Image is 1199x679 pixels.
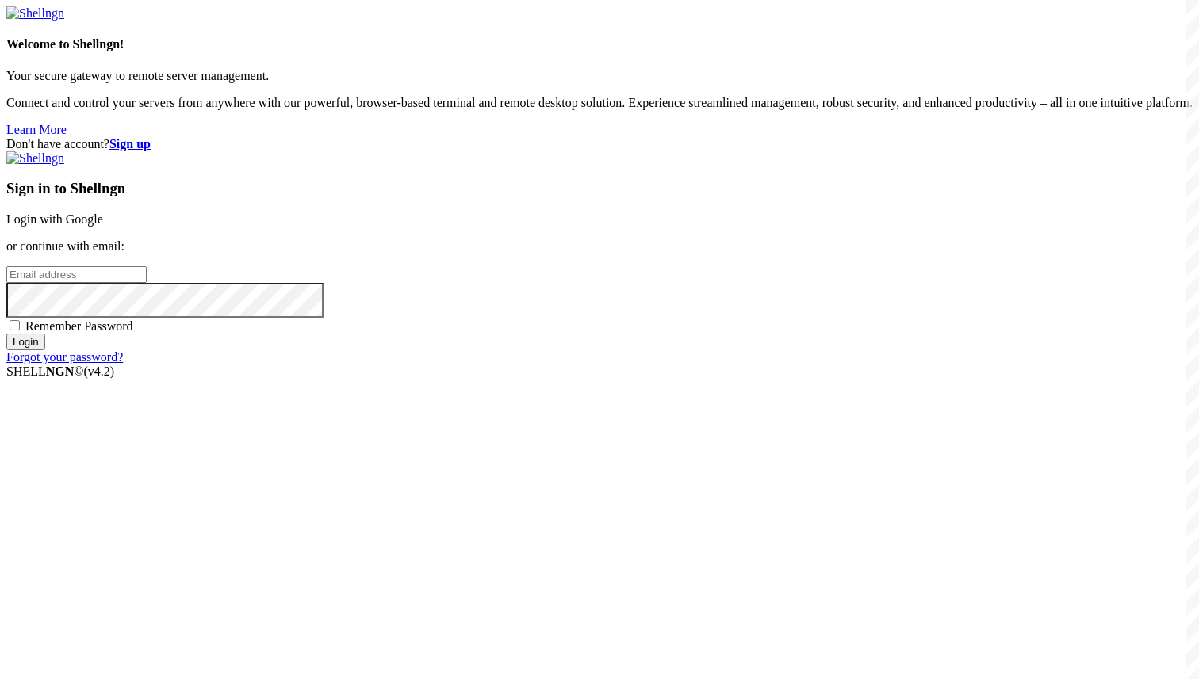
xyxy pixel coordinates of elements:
[46,364,75,378] b: NGN
[109,137,151,151] a: Sign up
[6,239,1193,254] p: or continue with email:
[6,137,1193,151] div: Don't have account?
[6,266,147,283] input: Email address
[10,320,20,330] input: Remember Password
[6,96,1193,110] p: Connect and control your servers from anywhere with our powerful, browser-based terminal and remo...
[6,37,1193,51] h4: Welcome to Shellngn!
[6,350,123,364] a: Forgot your password?
[6,6,64,21] img: Shellngn
[6,180,1193,197] h3: Sign in to Shellngn
[6,123,67,136] a: Learn More
[6,212,103,226] a: Login with Google
[6,334,45,350] input: Login
[84,364,115,378] span: 4.2.0
[6,151,64,166] img: Shellngn
[25,319,133,333] span: Remember Password
[6,69,1193,83] p: Your secure gateway to remote server management.
[6,364,114,378] span: SHELL ©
